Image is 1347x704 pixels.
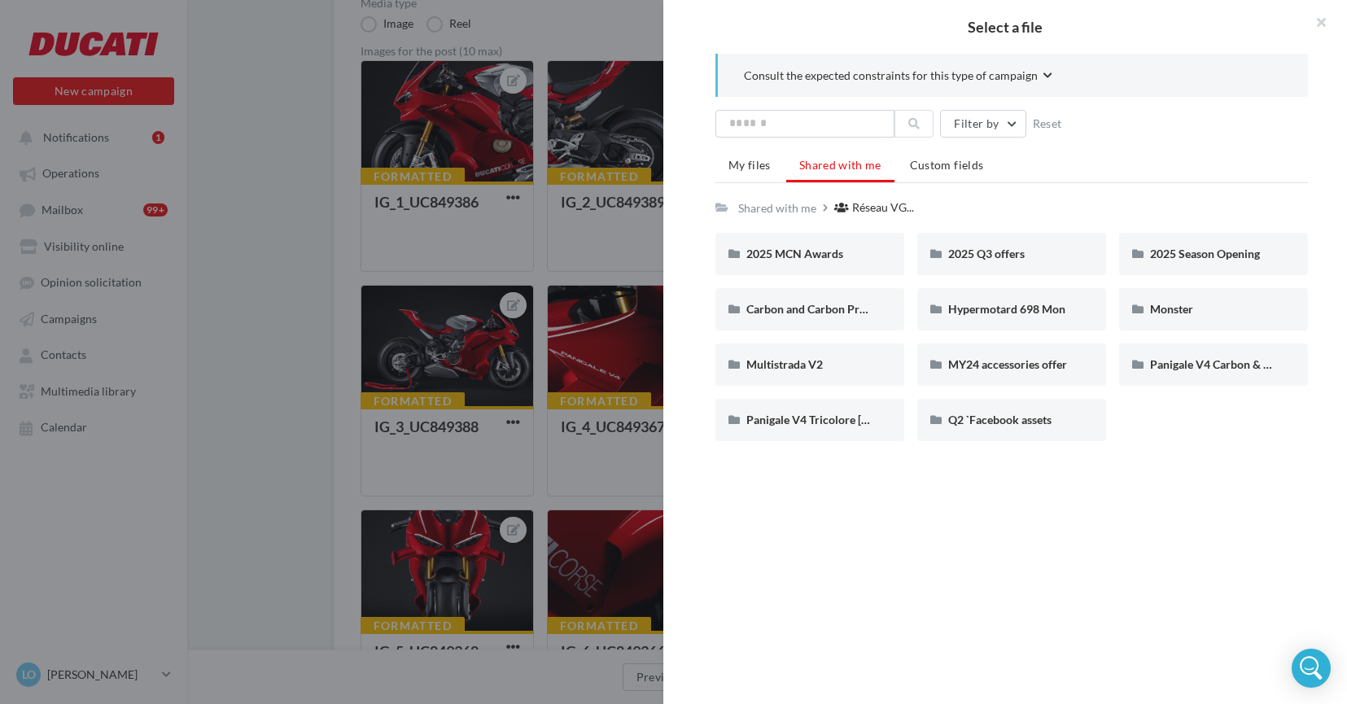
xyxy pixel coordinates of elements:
[948,247,1025,260] span: 2025 Q3 offers
[744,67,1052,87] button: Consult the expected constraints for this type of campaign
[910,158,984,172] span: Custom fields
[1150,247,1260,260] span: 2025 Season Opening
[940,110,1026,138] button: Filter by
[746,247,843,260] span: 2025 MCN Awards
[746,302,895,316] span: Carbon and Carbon Pro trims
[1150,302,1193,316] span: Monster
[948,413,1052,426] span: Q2 `Facebook assets
[948,302,1065,316] span: Hypermotard 698 Mon
[1292,649,1331,688] div: Open Intercom Messenger
[728,158,771,172] span: My files
[799,158,881,172] span: Shared with me
[744,68,1038,84] span: Consult the expected constraints for this type of campaign
[1026,114,1069,133] button: Reset
[948,357,1067,371] span: MY24 accessories offer
[738,200,816,216] div: Shared with me
[746,413,973,426] span: Panigale V4 Tricolore [GEOGRAPHIC_DATA]
[746,357,823,371] span: Multistrada V2
[852,199,914,216] span: Réseau VG...
[689,20,1321,34] h2: Select a file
